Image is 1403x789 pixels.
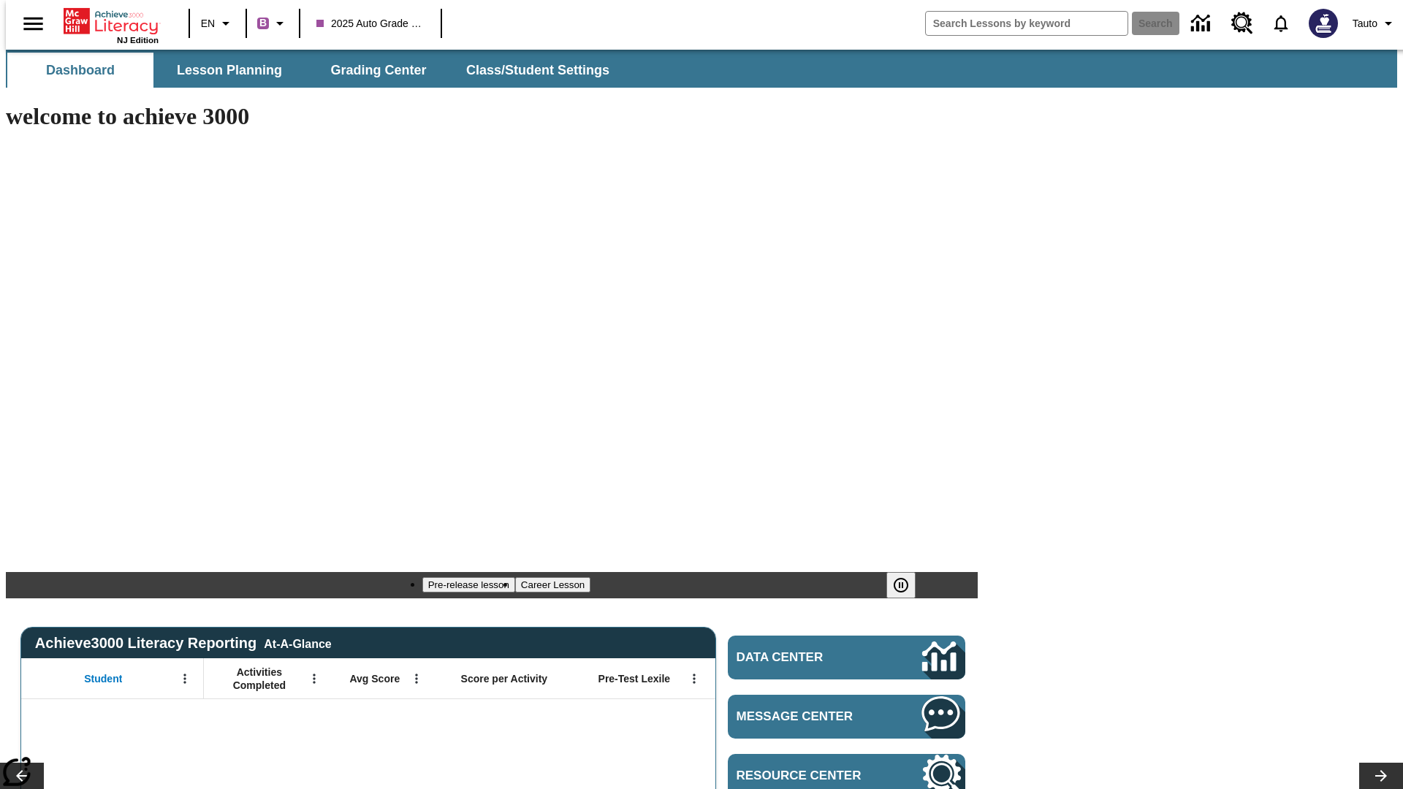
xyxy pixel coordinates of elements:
[46,62,115,79] span: Dashboard
[12,2,55,45] button: Open side menu
[1262,4,1300,42] a: Notifications
[598,672,671,685] span: Pre-Test Lexile
[201,16,215,31] span: EN
[515,577,590,592] button: Slide 2 Career Lesson
[349,672,400,685] span: Avg Score
[737,650,873,665] span: Data Center
[728,636,965,679] a: Data Center
[926,12,1128,35] input: search field
[406,668,427,690] button: Open Menu
[6,53,623,88] div: SubNavbar
[64,5,159,45] div: Home
[117,36,159,45] span: NJ Edition
[466,62,609,79] span: Class/Student Settings
[6,50,1397,88] div: SubNavbar
[174,668,196,690] button: Open Menu
[737,709,878,724] span: Message Center
[211,666,308,692] span: Activities Completed
[1309,9,1338,38] img: Avatar
[422,577,515,592] button: Slide 1 Pre-release lesson
[7,53,153,88] button: Dashboard
[251,10,294,37] button: Boost Class color is purple. Change class color
[886,572,930,598] div: Pause
[1223,4,1262,43] a: Resource Center, Will open in new tab
[305,53,452,88] button: Grading Center
[1182,4,1223,44] a: Data Center
[259,14,267,32] span: B
[177,62,282,79] span: Lesson Planning
[1347,10,1403,37] button: Profile/Settings
[6,103,978,130] h1: welcome to achieve 3000
[728,695,965,739] a: Message Center
[316,16,425,31] span: 2025 Auto Grade 1 C
[461,672,548,685] span: Score per Activity
[194,10,241,37] button: Language: EN, Select a language
[1300,4,1347,42] button: Select a new avatar
[330,62,426,79] span: Grading Center
[264,635,331,651] div: At-A-Glance
[455,53,621,88] button: Class/Student Settings
[886,572,916,598] button: Pause
[84,672,122,685] span: Student
[737,769,878,783] span: Resource Center
[156,53,303,88] button: Lesson Planning
[1353,16,1377,31] span: Tauto
[35,635,332,652] span: Achieve3000 Literacy Reporting
[64,7,159,36] a: Home
[303,668,325,690] button: Open Menu
[1359,763,1403,789] button: Lesson carousel, Next
[683,668,705,690] button: Open Menu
